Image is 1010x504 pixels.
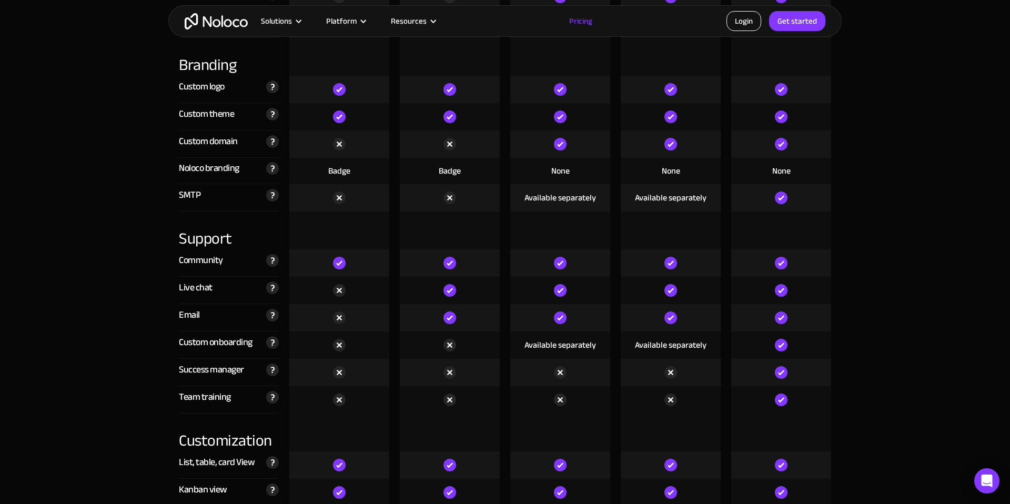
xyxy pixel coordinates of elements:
[179,211,279,249] div: Support
[635,339,706,351] div: Available separately
[326,14,357,28] div: Platform
[179,482,227,498] div: Kanban view
[179,187,200,203] div: SMTP
[551,165,570,177] div: None
[179,280,213,296] div: Live chat
[179,160,239,176] div: Noloco branding
[772,165,791,177] div: None
[726,11,761,31] a: Login
[179,253,223,268] div: Community
[524,339,596,351] div: Available separately
[179,307,200,323] div: Email
[179,455,255,470] div: List, table, card View
[179,335,252,350] div: Custom onboarding
[179,414,279,451] div: Customization
[439,165,461,177] div: Badge
[524,192,596,204] div: Available separately
[179,106,234,122] div: Custom theme
[662,165,680,177] div: None
[769,11,825,31] a: Get started
[974,468,999,493] div: Open Intercom Messenger
[261,14,292,28] div: Solutions
[391,14,427,28] div: Resources
[179,134,238,149] div: Custom domain
[248,14,313,28] div: Solutions
[179,389,231,405] div: Team training
[179,79,225,95] div: Custom logo
[556,14,605,28] a: Pricing
[313,14,378,28] div: Platform
[328,165,350,177] div: Badge
[378,14,448,28] div: Resources
[179,38,279,76] div: Branding
[185,13,248,29] a: home
[179,362,244,378] div: Success manager
[635,192,706,204] div: Available separately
